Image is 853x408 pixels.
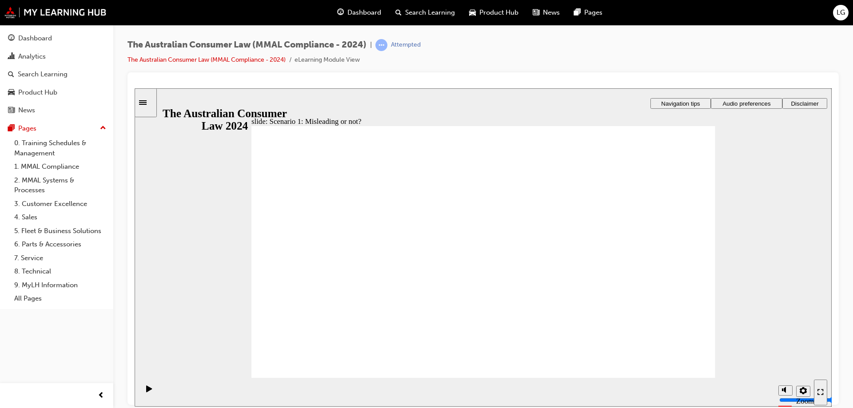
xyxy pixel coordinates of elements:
span: The Australian Consumer Law (MMAL Compliance - 2024) [128,40,367,50]
button: Settings [662,297,676,309]
div: News [18,105,35,115]
span: News [543,8,560,18]
label: Zoom to fit [662,309,679,335]
button: Enter full-screen (Ctrl+Alt+F) [679,291,693,317]
div: Dashboard [18,33,52,44]
a: All Pages [11,292,110,305]
span: prev-icon [98,390,104,401]
span: LG [837,8,845,18]
a: 0. Training Schedules & Management [11,136,110,160]
a: 1. MMAL Compliance [11,160,110,174]
a: pages-iconPages [567,4,610,22]
a: search-iconSearch Learning [388,4,462,22]
a: News [4,102,110,119]
a: news-iconNews [526,4,567,22]
span: guage-icon [337,7,344,18]
span: car-icon [469,7,476,18]
li: eLearning Module View [295,55,360,65]
div: misc controls [639,289,675,318]
a: 4. Sales [11,210,110,224]
span: search-icon [395,7,402,18]
div: playback controls [4,289,20,318]
a: car-iconProduct Hub [462,4,526,22]
span: Product Hub [479,8,518,18]
a: 7. Service [11,251,110,265]
span: up-icon [100,123,106,134]
button: Audio preferences [576,10,648,20]
a: 9. MyLH Information [11,278,110,292]
div: Pages [18,123,36,134]
span: Pages [584,8,602,18]
span: car-icon [8,89,15,97]
button: Pages [4,120,110,137]
a: 8. Technical [11,265,110,278]
button: Disclaimer [648,10,693,20]
button: Navigation tips [516,10,576,20]
a: Dashboard [4,30,110,47]
span: Navigation tips [526,12,565,19]
a: 6. Parts & Accessories [11,238,110,251]
a: 3. Customer Excellence [11,197,110,211]
a: 5. Fleet & Business Solutions [11,224,110,238]
div: Product Hub [18,87,57,98]
span: pages-icon [8,125,15,133]
span: news-icon [533,7,539,18]
span: Audio preferences [588,12,636,19]
span: pages-icon [574,7,581,18]
button: LG [833,5,849,20]
a: Analytics [4,48,110,65]
span: Dashboard [347,8,381,18]
span: | [370,40,372,50]
input: volume [645,308,702,315]
a: Product Hub [4,84,110,101]
a: guage-iconDashboard [330,4,388,22]
div: Analytics [18,51,46,62]
span: search-icon [8,71,14,79]
nav: slide navigation [679,289,693,318]
span: Disclaimer [656,12,684,19]
button: Mute (Ctrl+Alt+M) [644,297,658,307]
a: The Australian Consumer Law (MMAL Compliance - 2024) [128,56,286,63]
img: mmal [4,7,107,18]
span: chart-icon [8,53,15,61]
button: DashboardAnalyticsSearch LearningProduct HubNews [4,28,110,120]
span: guage-icon [8,35,15,43]
span: news-icon [8,107,15,115]
div: Search Learning [18,69,68,79]
span: Search Learning [405,8,455,18]
span: learningRecordVerb_ATTEMPT-icon [375,39,387,51]
a: 2. MMAL Systems & Processes [11,174,110,197]
div: Attempted [391,41,421,49]
button: Play (Ctrl+Alt+P) [4,297,20,312]
a: Search Learning [4,66,110,83]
